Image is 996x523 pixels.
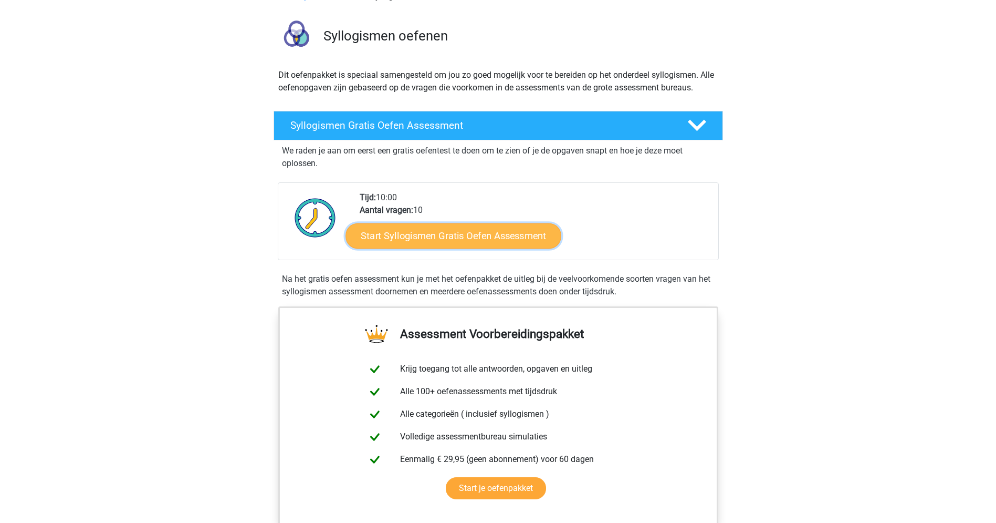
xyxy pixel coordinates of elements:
[278,273,719,298] div: Na het gratis oefen assessment kun je met het oefenpakket de uitleg bij de veelvoorkomende soorte...
[278,69,718,94] p: Dit oefenpakket is speciaal samengesteld om jou zo goed mogelijk voor te bereiden op het onderdee...
[352,191,718,260] div: 10:00 10
[323,28,715,44] h3: Syllogismen oefenen
[360,205,413,215] b: Aantal vragen:
[269,111,727,140] a: Syllogismen Gratis Oefen Assessment
[282,145,715,170] p: We raden je aan om eerst een gratis oefentest te doen om te zien of je de opgaven snapt en hoe je...
[360,192,376,202] b: Tijd:
[274,15,319,60] img: syllogismen
[290,119,670,131] h4: Syllogismen Gratis Oefen Assessment
[345,223,561,248] a: Start Syllogismen Gratis Oefen Assessment
[446,477,546,499] a: Start je oefenpakket
[289,191,342,244] img: Klok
